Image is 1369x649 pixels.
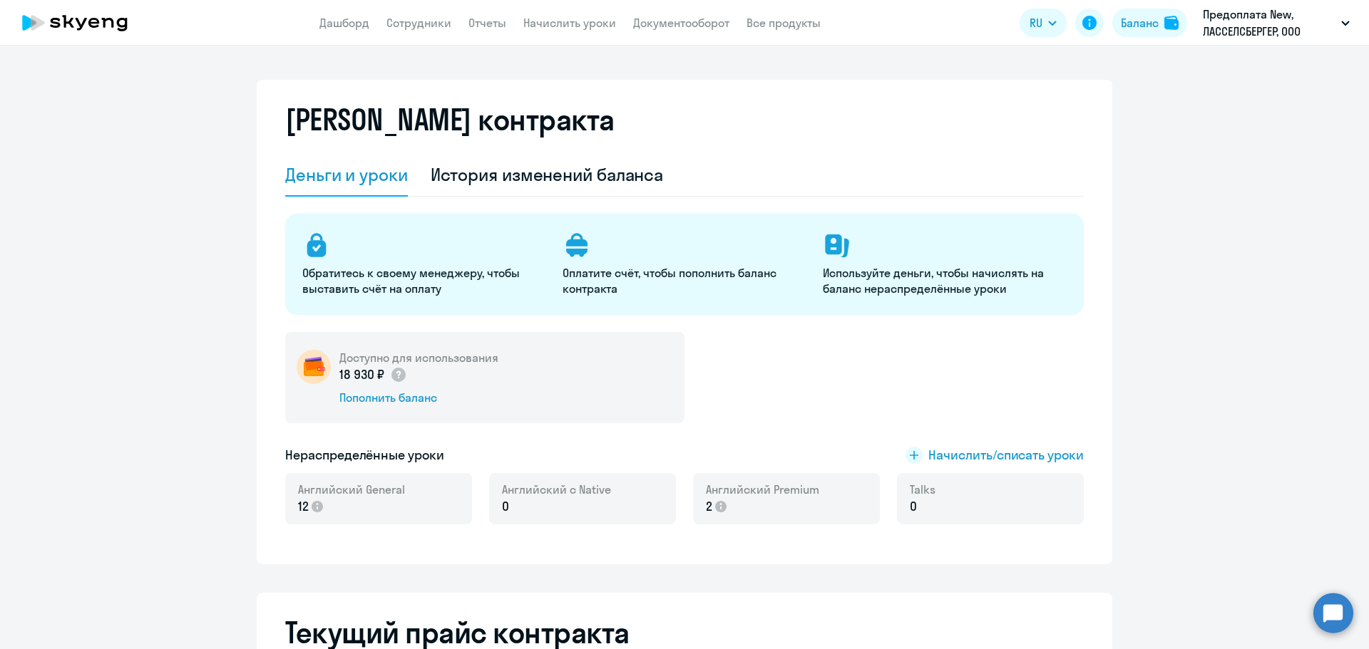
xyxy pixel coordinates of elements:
[298,497,309,516] span: 12
[502,482,611,497] span: Английский с Native
[823,265,1066,296] p: Используйте деньги, чтобы начислять на баланс нераспределённые уроки
[285,163,408,186] div: Деньги и уроки
[1112,9,1187,37] button: Балансbalance
[706,497,712,516] span: 2
[502,497,509,516] span: 0
[302,265,545,296] p: Обратитесь к своему менеджеру, чтобы выставить счёт на оплату
[1121,14,1159,31] div: Баланс
[386,16,451,30] a: Сотрудники
[1196,6,1357,40] button: Предоплата New, ЛАССЕЛСБЕРГЕР, ООО
[339,390,498,405] div: Пополнить баланс
[297,350,331,384] img: wallet-circle.png
[1020,9,1067,37] button: RU
[633,16,729,30] a: Документооборот
[910,497,917,516] span: 0
[1030,14,1042,31] span: RU
[285,446,444,464] h5: Нераспределённые уроки
[468,16,506,30] a: Отчеты
[747,16,821,30] a: Все продукты
[339,350,498,365] h5: Доступно для использования
[319,16,369,30] a: Дашборд
[706,482,819,497] span: Английский Premium
[431,163,664,186] div: История изменений баланса
[1203,6,1335,40] p: Предоплата New, ЛАССЕЛСБЕРГЕР, ООО
[298,482,405,497] span: Английский General
[339,365,407,384] p: 18 930 ₽
[563,265,806,296] p: Оплатите счёт, чтобы пополнить баланс контракта
[285,103,615,137] h2: [PERSON_NAME] контракта
[910,482,935,497] span: Talks
[928,446,1084,464] span: Начислить/списать уроки
[523,16,616,30] a: Начислить уроки
[1164,16,1179,30] img: balance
